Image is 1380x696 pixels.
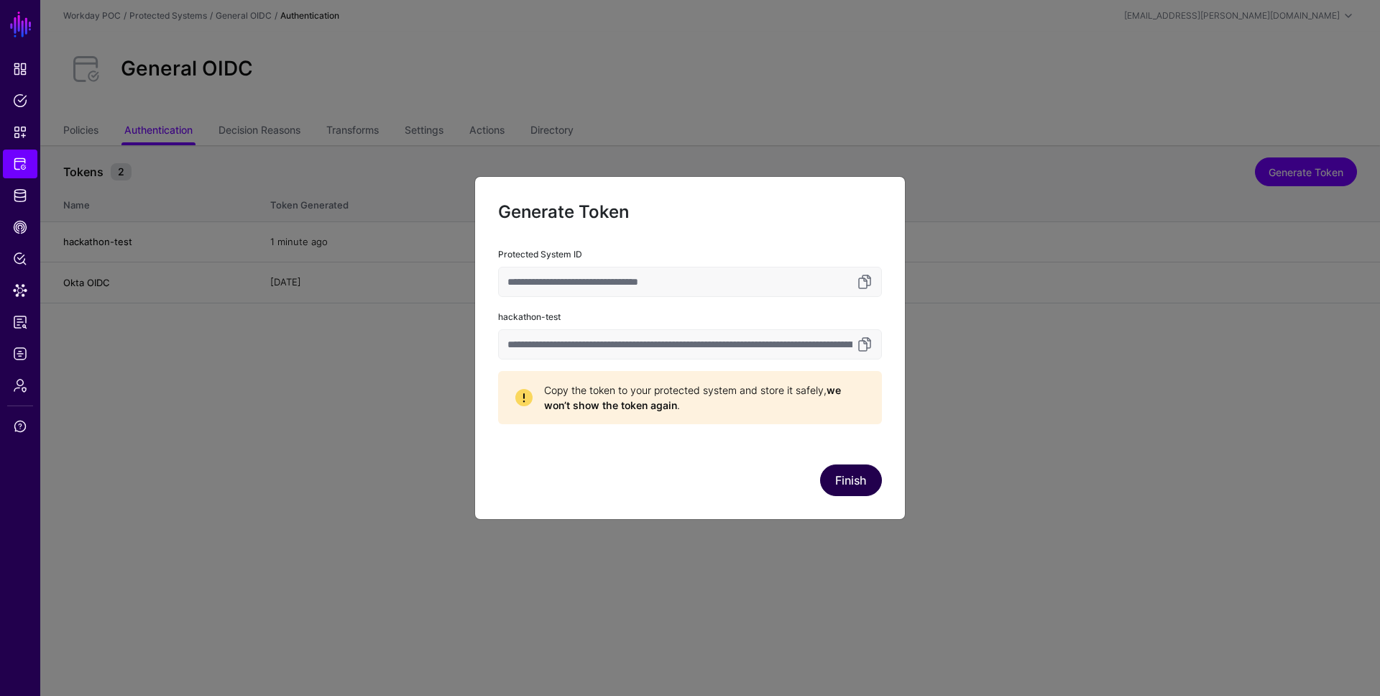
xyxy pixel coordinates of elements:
[498,248,582,261] label: Protected System ID
[544,383,865,413] span: Copy the token to your protected system and store it safely, .
[498,200,882,224] h2: Generate Token
[498,311,561,324] label: hackathon-test
[820,464,882,496] button: Finish
[544,384,841,411] strong: we won’t show the token again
